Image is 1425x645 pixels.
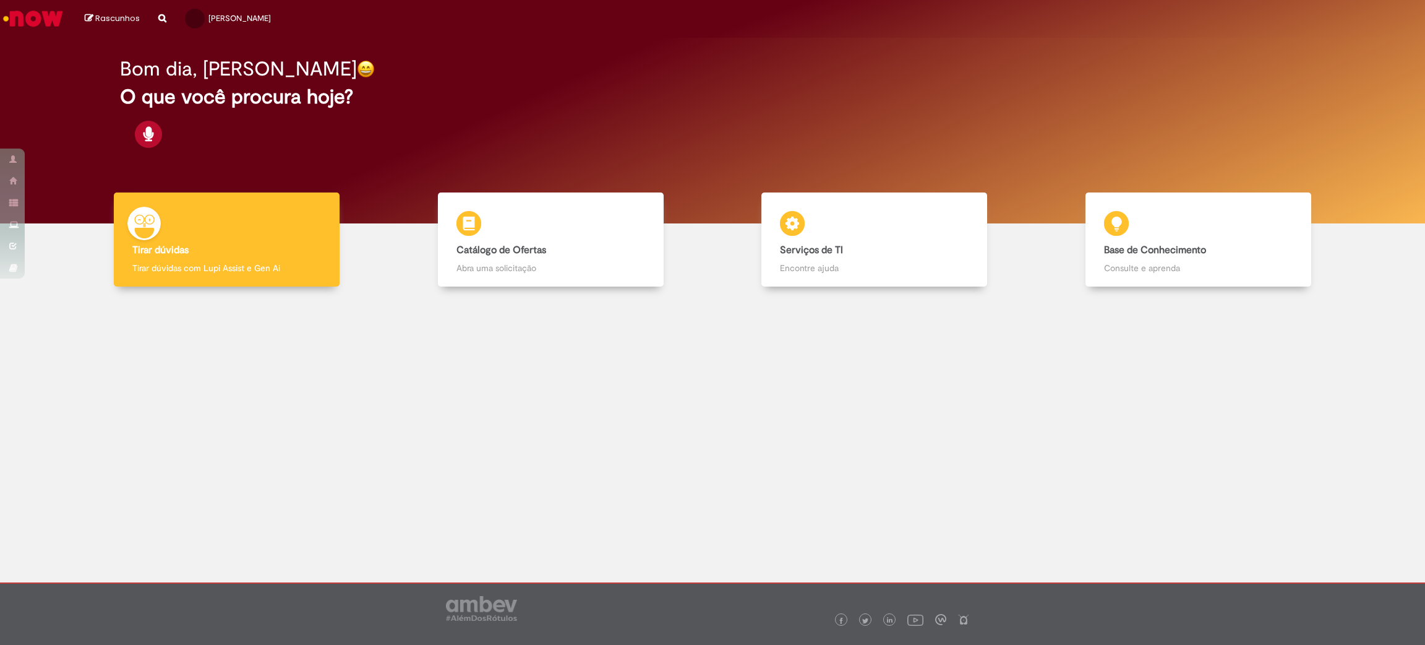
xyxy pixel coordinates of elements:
b: Base de Conhecimento [1104,244,1206,256]
p: Tirar dúvidas com Lupi Assist e Gen Ai [132,262,321,274]
span: Rascunhos [95,12,140,24]
h2: O que você procura hoje? [120,86,1305,108]
img: logo_footer_workplace.png [935,614,946,625]
img: logo_footer_facebook.png [838,618,844,624]
img: logo_footer_naosei.png [958,614,969,625]
a: Rascunhos [85,13,140,25]
img: ServiceNow [1,6,65,31]
p: Consulte e aprenda [1104,262,1293,274]
p: Abra uma solicitação [456,262,645,274]
img: logo_footer_twitter.png [862,618,868,624]
img: logo_footer_youtube.png [907,612,923,628]
p: Encontre ajuda [780,262,969,274]
a: Base de Conhecimento Consulte e aprenda [1037,193,1361,287]
span: [PERSON_NAME] [208,13,271,24]
img: logo_footer_ambev_rotulo_gray.png [446,596,517,621]
img: logo_footer_linkedin.png [887,617,893,625]
b: Catálogo de Ofertas [456,244,546,256]
img: happy-face.png [357,60,375,78]
b: Tirar dúvidas [132,244,189,256]
b: Serviços de TI [780,244,843,256]
a: Tirar dúvidas Tirar dúvidas com Lupi Assist e Gen Ai [65,193,389,287]
a: Serviços de TI Encontre ajuda [712,193,1037,287]
h2: Bom dia, [PERSON_NAME] [120,58,357,80]
a: Catálogo de Ofertas Abra uma solicitação [389,193,713,287]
